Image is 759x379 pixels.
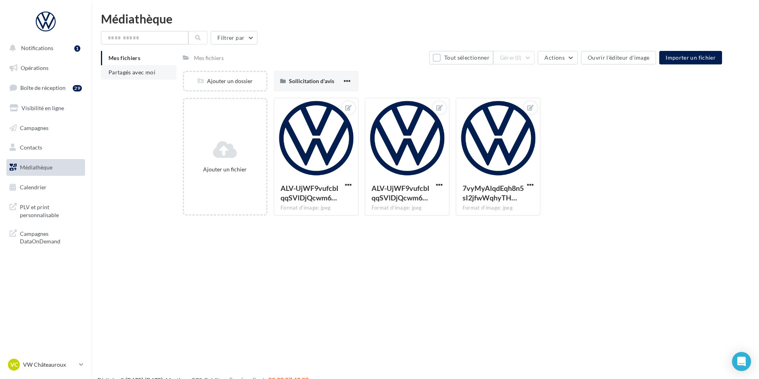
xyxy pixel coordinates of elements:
[281,204,352,212] div: Format d'image: jpeg
[429,51,493,64] button: Tout sélectionner
[463,184,524,202] span: 7vyMyAlqdEqh8n5sI2jfwWqhyTHs05Ic-lyIXzZ0UiVe495fljlDJ057z2QnEk22NjB6lo05VeV7mxL4RA=s0
[5,40,83,56] button: Notifications 1
[372,184,430,202] span: ALV-UjWF9vufcbIqqSVlDjQcwm6lnkvhrzStOjL46j0ft_U2wuhcRxO5
[6,357,85,372] a: VC VW Châteauroux
[20,124,48,131] span: Campagnes
[5,100,87,117] a: Visibilité en ligne
[20,84,66,91] span: Boîte de réception
[184,77,266,85] div: Ajouter un dossier
[21,64,48,71] span: Opérations
[211,31,258,45] button: Filtrer par
[581,51,656,64] button: Ouvrir l'éditeur d'image
[5,159,87,176] a: Médiathèque
[515,54,522,61] span: (0)
[21,45,53,51] span: Notifications
[5,225,87,249] a: Campagnes DataOnDemand
[5,60,87,76] a: Opérations
[372,204,443,212] div: Format d'image: jpeg
[10,361,18,369] span: VC
[20,184,46,190] span: Calendrier
[23,361,76,369] p: VW Châteauroux
[73,85,82,91] div: 29
[463,204,534,212] div: Format d'image: jpeg
[187,165,263,173] div: Ajouter un fichier
[289,78,334,84] span: Sollicitation d'avis
[5,198,87,222] a: PLV et print personnalisable
[281,184,339,202] span: ALV-UjWF9vufcbIqqSVlDjQcwm6lnkvhrzStOjL46j0ft_U2wuhcRxO5
[74,45,80,52] div: 1
[20,202,82,219] span: PLV et print personnalisable
[538,51,577,64] button: Actions
[194,54,224,62] div: Mes fichiers
[5,139,87,156] a: Contacts
[101,13,749,25] div: Médiathèque
[732,352,751,371] div: Open Intercom Messenger
[5,120,87,136] a: Campagnes
[5,79,87,96] a: Boîte de réception29
[21,105,64,111] span: Visibilité en ligne
[20,144,42,151] span: Contacts
[666,54,716,61] span: Importer un fichier
[659,51,722,64] button: Importer un fichier
[5,179,87,196] a: Calendrier
[544,54,564,61] span: Actions
[108,54,140,61] span: Mes fichiers
[20,228,82,245] span: Campagnes DataOnDemand
[493,51,535,64] button: Gérer(0)
[20,164,52,171] span: Médiathèque
[108,69,155,76] span: Partagés avec moi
